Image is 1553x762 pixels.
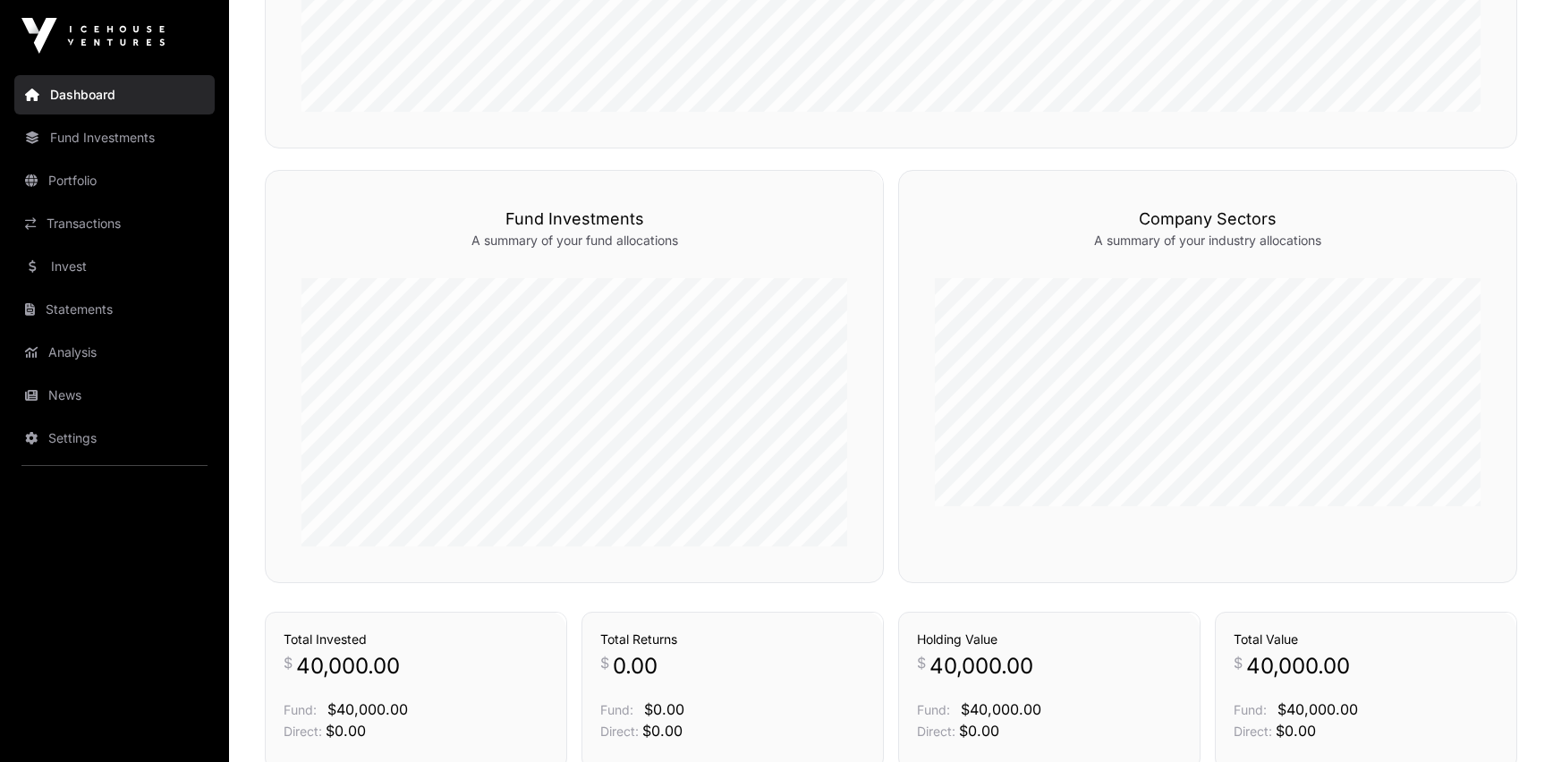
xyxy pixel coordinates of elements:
a: Dashboard [14,75,215,114]
a: Analysis [14,333,215,372]
span: 0.00 [613,652,658,681]
h3: Total Invested [284,631,548,648]
span: Direct: [284,724,322,739]
h3: Holding Value [917,631,1182,648]
span: Direct: [600,724,639,739]
a: Fund Investments [14,118,215,157]
span: $40,000.00 [327,700,408,718]
span: Fund: [1234,702,1267,717]
span: Fund: [917,702,950,717]
a: Settings [14,419,215,458]
a: Statements [14,290,215,329]
span: $0.00 [1276,722,1316,740]
p: A summary of your industry allocations [935,232,1481,250]
span: Fund: [284,702,317,717]
h3: Company Sectors [935,207,1481,232]
p: A summary of your fund allocations [301,232,847,250]
span: $ [917,652,926,673]
span: $40,000.00 [1277,700,1358,718]
span: $0.00 [326,722,366,740]
span: $0.00 [642,722,683,740]
span: Direct: [1234,724,1272,739]
a: Invest [14,247,215,286]
span: $0.00 [959,722,999,740]
iframe: Chat Widget [1464,676,1553,762]
span: 40,000.00 [1246,652,1350,681]
span: $40,000.00 [961,700,1041,718]
h3: Fund Investments [301,207,847,232]
span: Fund: [600,702,633,717]
img: Icehouse Ventures Logo [21,18,165,54]
a: Portfolio [14,161,215,200]
span: $ [600,652,609,673]
span: Direct: [917,724,955,739]
span: $0.00 [644,700,684,718]
h3: Total Value [1234,631,1498,648]
a: News [14,376,215,415]
a: Transactions [14,204,215,243]
h3: Total Returns [600,631,865,648]
span: 40,000.00 [929,652,1033,681]
span: 40,000.00 [296,652,400,681]
span: $ [1234,652,1243,673]
span: $ [284,652,293,673]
